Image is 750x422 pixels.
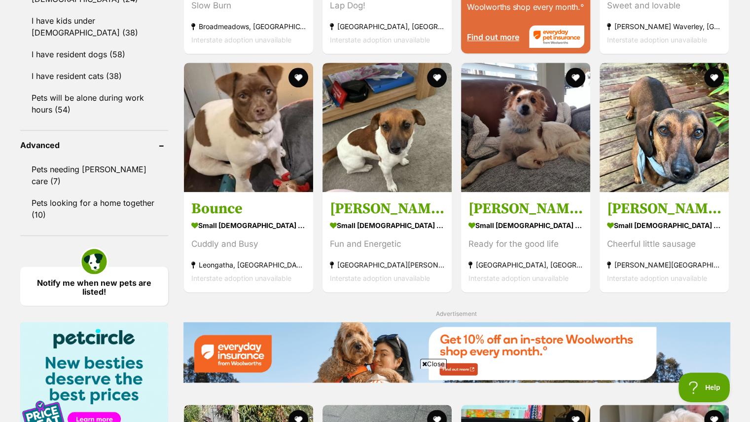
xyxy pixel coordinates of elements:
[679,373,730,402] iframe: Help Scout Beacon - Open
[468,274,569,282] span: Interstate adoption unavailable
[607,35,707,43] span: Interstate adoption unavailable
[191,199,306,218] h3: Bounce
[427,68,447,87] button: favourite
[20,267,168,306] a: Notify me when new pets are listed!
[184,63,313,192] img: Bounce - Jack Russell Terrier x Pug Dog
[20,141,168,150] header: Advanced
[330,258,444,271] strong: [GEOGRAPHIC_DATA][PERSON_NAME][GEOGRAPHIC_DATA]
[191,218,306,232] strong: small [DEMOGRAPHIC_DATA] Dog
[461,192,590,292] a: [PERSON_NAME] small [DEMOGRAPHIC_DATA] Dog Ready for the good life [GEOGRAPHIC_DATA], [GEOGRAPHIC...
[191,258,306,271] strong: Leongatha, [GEOGRAPHIC_DATA]
[20,44,168,65] a: I have resident dogs (58)
[600,63,729,192] img: Frankie Silvanus - Dachshund Dog
[20,10,168,43] a: I have kids under [DEMOGRAPHIC_DATA] (38)
[322,63,452,192] img: Odie - Jack Russell Terrier Dog
[468,218,583,232] strong: small [DEMOGRAPHIC_DATA] Dog
[141,0,147,7] img: adc.png
[607,218,721,232] strong: small [DEMOGRAPHIC_DATA] Dog
[191,274,291,282] span: Interstate adoption unavailable
[20,192,168,225] a: Pets looking for a home together (10)
[607,258,721,271] strong: [PERSON_NAME][GEOGRAPHIC_DATA], [GEOGRAPHIC_DATA]
[607,274,707,282] span: Interstate adoption unavailable
[468,199,583,218] h3: [PERSON_NAME]
[330,35,430,43] span: Interstate adoption unavailable
[330,237,444,251] div: Fun and Energetic
[607,237,721,251] div: Cheerful little sausage
[607,199,721,218] h3: [PERSON_NAME]
[600,192,729,292] a: [PERSON_NAME] small [DEMOGRAPHIC_DATA] Dog Cheerful little sausage [PERSON_NAME][GEOGRAPHIC_DATA]...
[183,322,730,383] img: Everyday Insurance promotional banner
[191,237,306,251] div: Cuddly and Busy
[330,274,430,282] span: Interstate adoption unavailable
[20,87,168,120] a: Pets will be alone during work hours (54)
[420,359,447,369] span: Close
[461,63,590,192] img: Basil Silvanus - Papillon Dog
[196,373,555,417] iframe: Advertisement
[288,68,308,87] button: favourite
[705,68,724,87] button: favourite
[191,19,306,33] strong: Broadmeadows, [GEOGRAPHIC_DATA]
[607,19,721,33] strong: [PERSON_NAME] Waverley, [GEOGRAPHIC_DATA]
[468,237,583,251] div: Ready for the good life
[566,68,585,87] button: favourite
[183,322,730,384] a: Everyday Insurance promotional banner
[184,192,313,292] a: Bounce small [DEMOGRAPHIC_DATA] Dog Cuddly and Busy Leongatha, [GEOGRAPHIC_DATA] Interstate adopt...
[322,192,452,292] a: [PERSON_NAME] small [DEMOGRAPHIC_DATA] Dog Fun and Energetic [GEOGRAPHIC_DATA][PERSON_NAME][GEOGR...
[436,310,477,317] span: Advertisement
[330,218,444,232] strong: small [DEMOGRAPHIC_DATA] Dog
[330,19,444,33] strong: [GEOGRAPHIC_DATA], [GEOGRAPHIC_DATA]
[330,199,444,218] h3: [PERSON_NAME]
[20,66,168,86] a: I have resident cats (38)
[20,159,168,192] a: Pets needing [PERSON_NAME] care (7)
[468,258,583,271] strong: [GEOGRAPHIC_DATA], [GEOGRAPHIC_DATA]
[191,35,291,43] span: Interstate adoption unavailable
